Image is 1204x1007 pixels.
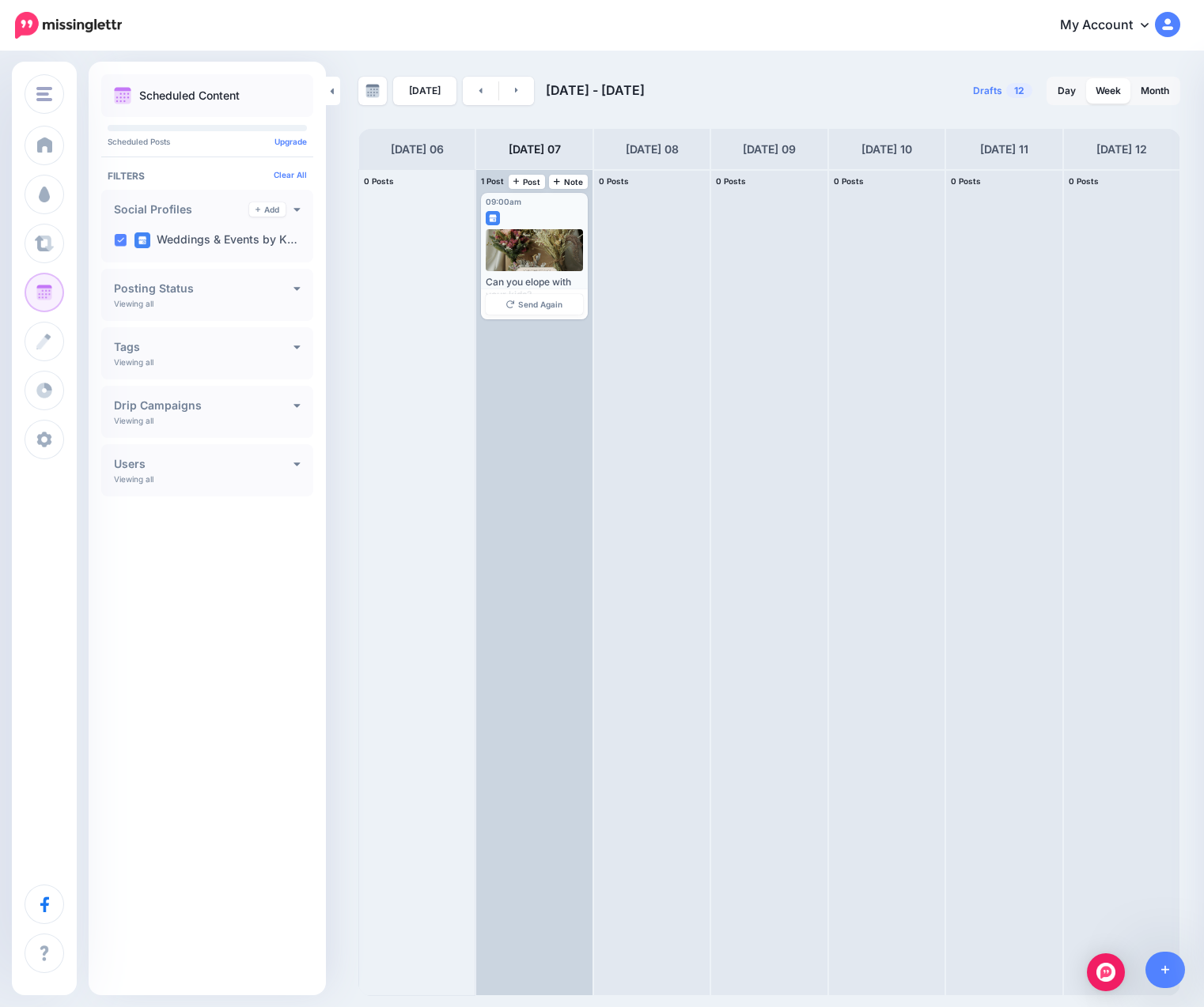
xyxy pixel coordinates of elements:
span: Post [513,178,541,186]
h4: Social Profiles [114,204,249,215]
span: 12 [1006,83,1032,98]
a: Drafts12 [964,77,1042,105]
h4: [DATE] 12 [1096,140,1147,159]
h4: [DATE] 07 [509,140,561,159]
label: Weddings & Events by K… [134,232,297,248]
a: Note [549,175,588,189]
a: Clear All [274,170,307,179]
span: 0 Posts [364,176,394,186]
p: Scheduled Posts [108,138,307,145]
a: [DATE] [393,77,456,105]
h4: [DATE] 10 [861,140,912,159]
img: calendar-grey-darker.png [365,84,380,98]
span: Drafts [973,86,1002,96]
img: Missinglettr [15,12,122,39]
span: [DATE] - [DATE] [546,82,645,98]
a: Day [1048,78,1085,104]
a: Month [1131,78,1179,104]
h4: Drip Campaigns [114,400,293,411]
h4: [DATE] 09 [743,140,796,159]
a: Week [1086,78,1130,104]
a: Send Again [486,294,582,315]
p: Scheduled Content [139,90,240,101]
span: 1 Post [481,176,504,186]
img: calendar.png [114,87,131,104]
a: My Account [1044,6,1180,45]
span: 0 Posts [951,176,981,186]
span: Note [554,178,583,186]
h4: [DATE] 06 [391,140,444,159]
a: Add [249,202,286,217]
p: Viewing all [114,299,153,308]
h4: Filters [108,170,307,182]
img: menu.png [36,87,52,101]
h4: [DATE] 11 [980,140,1028,159]
span: 0 Posts [834,176,864,186]
img: google_business-square.png [134,232,150,248]
h4: Users [114,458,293,470]
h4: [DATE] 08 [626,140,679,159]
span: 0 Posts [716,176,746,186]
a: Upgrade [274,137,307,146]
div: Open Intercom Messenger [1087,953,1125,991]
span: 0 Posts [1069,176,1099,186]
h4: Posting Status [114,283,293,294]
p: Viewing all [114,357,153,367]
img: google_business-square.png [486,211,500,225]
a: Post [509,175,546,189]
p: Viewing all [114,416,153,425]
span: 0 Posts [599,176,629,186]
span: 09:00am [486,197,521,206]
div: Can you elope with your kids? Absolutely! Eloping with kids makes your 'I Do' a heartwarming fami... [486,276,582,315]
p: Viewing all [114,474,153,484]
h4: Tags [114,341,293,353]
span: Send Again [518,300,562,308]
